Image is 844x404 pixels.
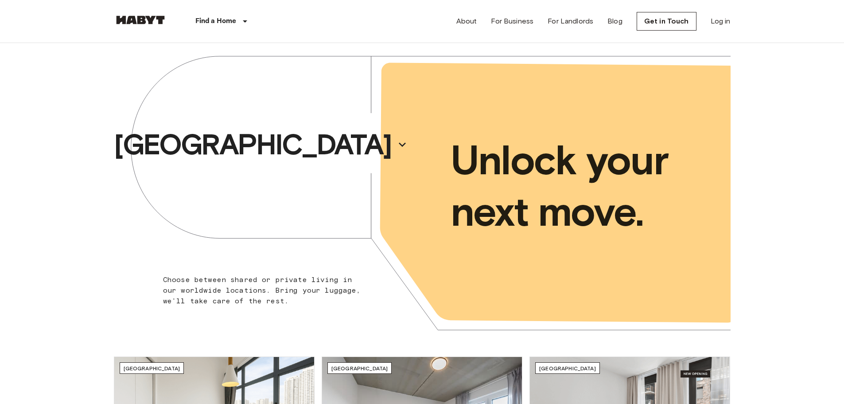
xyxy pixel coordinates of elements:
p: Choose between shared or private living in our worldwide locations. Bring your luggage, we'll tak... [163,275,366,306]
a: For Landlords [548,16,593,27]
a: About [456,16,477,27]
p: Find a Home [195,16,237,27]
span: [GEOGRAPHIC_DATA] [331,365,388,372]
span: [GEOGRAPHIC_DATA] [124,365,180,372]
a: Log in [711,16,731,27]
a: Get in Touch [637,12,696,31]
img: Habyt [114,16,167,24]
button: [GEOGRAPHIC_DATA] [110,124,411,165]
span: [GEOGRAPHIC_DATA] [539,365,596,372]
a: For Business [491,16,533,27]
p: Unlock your next move. [451,134,716,237]
a: Blog [607,16,622,27]
p: [GEOGRAPHIC_DATA] [114,127,391,162]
